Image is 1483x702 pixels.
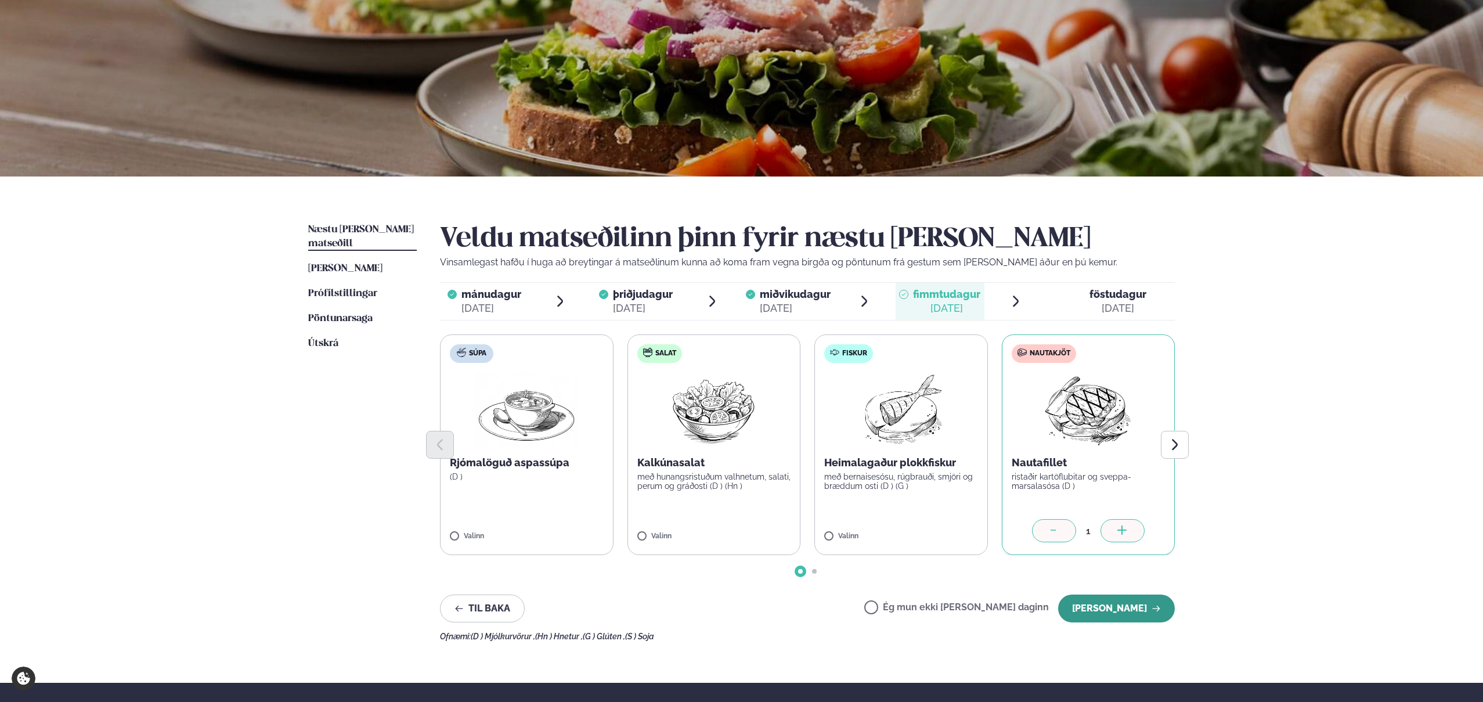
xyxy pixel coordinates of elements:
span: Fiskur [842,349,867,358]
div: [DATE] [760,301,831,315]
span: miðvikudagur [760,288,831,300]
p: ristaðir kartöflubitar og sveppa- marsalasósa (D ) [1012,472,1166,491]
a: Útskrá [308,337,338,351]
span: [PERSON_NAME] [308,264,383,273]
div: [DATE] [1089,301,1146,315]
a: Næstu [PERSON_NAME] matseðill [308,223,417,251]
p: með bernaisesósu, rúgbrauði, smjöri og bræddum osti (D ) (G ) [824,472,978,491]
span: Nautakjöt [1030,349,1070,358]
span: Go to slide 1 [798,569,803,574]
span: (Hn ) Hnetur , [535,632,583,641]
span: (D ) Mjólkurvörur , [471,632,535,641]
img: soup.svg [457,348,466,357]
a: Cookie settings [12,667,35,690]
p: Kalkúnasalat [637,456,791,470]
img: salad.svg [643,348,652,357]
span: Pöntunarsaga [308,314,373,323]
img: Soup.png [475,372,578,447]
a: Pöntunarsaga [308,312,373,326]
span: Salat [655,349,676,358]
button: Previous slide [426,431,454,459]
div: [DATE] [461,301,521,315]
span: Go to slide 2 [812,569,817,574]
img: Beef-Meat.png [1037,372,1139,447]
p: Nautafillet [1012,456,1166,470]
h2: Veldu matseðilinn þinn fyrir næstu [PERSON_NAME] [440,223,1175,255]
a: [PERSON_NAME] [308,262,383,276]
img: Fish.png [850,372,952,447]
span: Útskrá [308,339,338,348]
button: Til baka [440,595,525,622]
span: (G ) Glúten , [583,632,625,641]
div: [DATE] [913,301,980,315]
span: mánudagur [461,288,521,300]
img: fish.svg [830,348,839,357]
span: Súpa [469,349,486,358]
p: Rjómalöguð aspassúpa [450,456,604,470]
span: fimmtudagur [913,288,980,300]
p: (D ) [450,472,604,481]
span: (S ) Soja [625,632,654,641]
button: [PERSON_NAME] [1058,595,1175,622]
span: þriðjudagur [613,288,673,300]
div: Ofnæmi: [440,632,1175,641]
img: Salad.png [662,372,765,447]
div: 1 [1076,524,1100,538]
img: beef.svg [1017,348,1027,357]
span: föstudagur [1089,288,1146,300]
span: Næstu [PERSON_NAME] matseðill [308,225,414,249]
p: með hunangsristuðum valhnetum, salati, perum og gráðosti (D ) (Hn ) [637,472,791,491]
a: Prófílstillingar [308,287,377,301]
button: Next slide [1161,431,1189,459]
p: Heimalagaður plokkfiskur [824,456,978,470]
p: Vinsamlegast hafðu í huga að breytingar á matseðlinum kunna að koma fram vegna birgða og pöntunum... [440,255,1175,269]
span: Prófílstillingar [308,289,377,298]
div: [DATE] [613,301,673,315]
